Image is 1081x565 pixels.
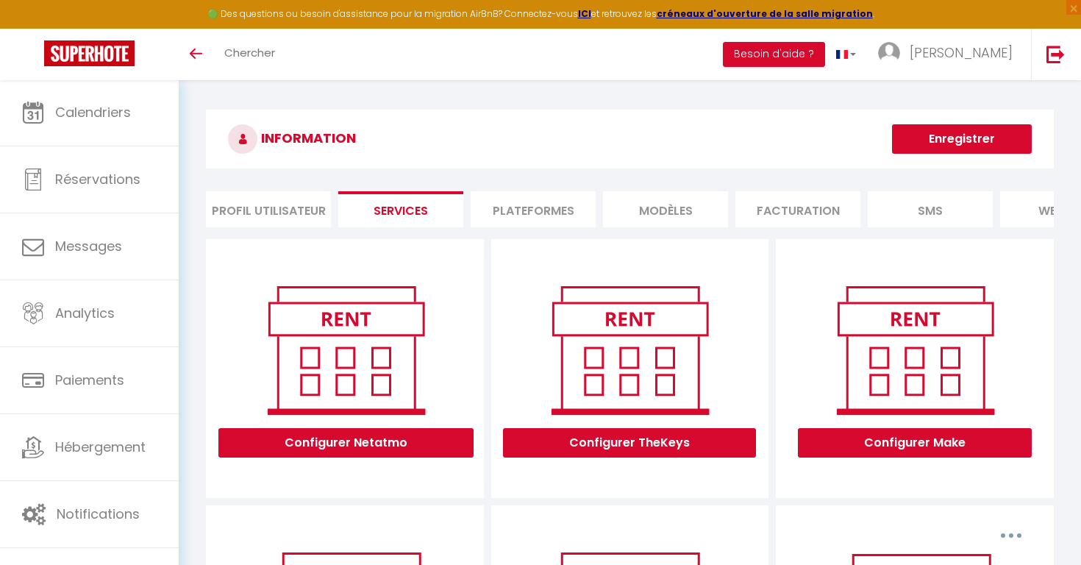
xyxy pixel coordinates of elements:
[252,280,440,421] img: rent.png
[723,42,825,67] button: Besoin d'aide ?
[44,40,135,66] img: Super Booking
[55,304,115,322] span: Analytics
[1046,45,1065,63] img: logout
[868,191,993,227] li: SMS
[536,280,724,421] img: rent.png
[206,191,331,227] li: Profil Utilisateur
[867,29,1031,80] a: ... [PERSON_NAME]
[578,7,591,20] a: ICI
[503,428,756,458] button: Configurer TheKeys
[57,505,140,523] span: Notifications
[338,191,463,227] li: Services
[206,110,1054,168] h3: INFORMATION
[55,438,146,456] span: Hébergement
[55,170,140,188] span: Réservations
[878,42,900,64] img: ...
[218,428,474,458] button: Configurer Netatmo
[471,191,596,227] li: Plateformes
[892,124,1032,154] button: Enregistrer
[603,191,728,227] li: MODÈLES
[798,428,1032,458] button: Configurer Make
[55,237,122,255] span: Messages
[55,371,124,389] span: Paiements
[821,280,1009,421] img: rent.png
[735,191,860,227] li: Facturation
[224,45,275,60] span: Chercher
[55,103,131,121] span: Calendriers
[213,29,286,80] a: Chercher
[657,7,873,20] a: créneaux d'ouverture de la salle migration
[910,43,1013,62] span: [PERSON_NAME]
